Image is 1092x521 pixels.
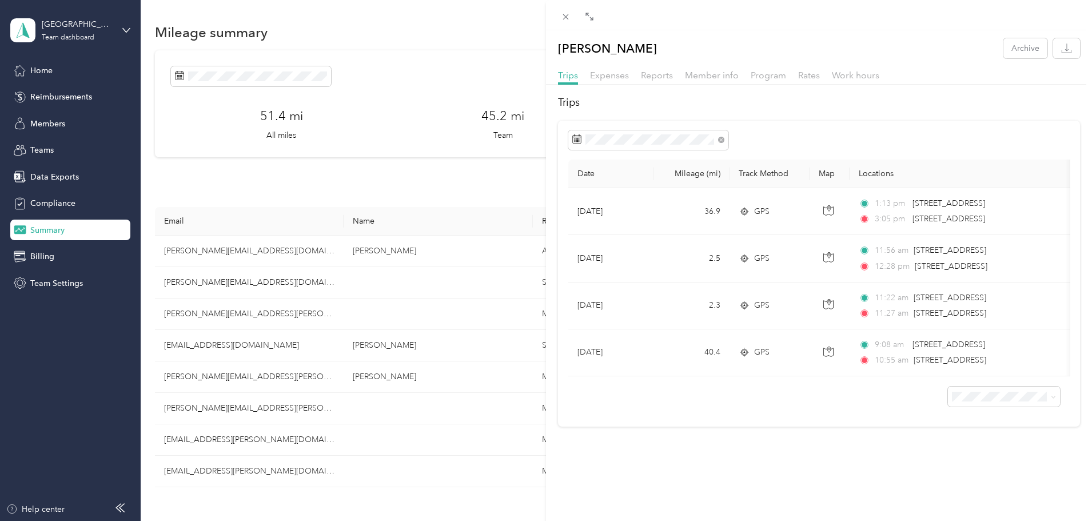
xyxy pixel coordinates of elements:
span: GPS [754,346,770,359]
span: 1:13 pm [875,197,907,210]
iframe: Everlance-gr Chat Button Frame [1028,457,1092,521]
td: 2.3 [654,283,730,329]
span: [STREET_ADDRESS] [912,198,985,208]
td: 36.9 [654,188,730,235]
span: Work hours [832,70,879,81]
span: GPS [754,299,770,312]
span: Member info [685,70,739,81]
span: Expenses [590,70,629,81]
span: 10:55 am [875,354,908,367]
span: 11:56 am [875,244,908,257]
span: [STREET_ADDRESS] [912,340,985,349]
td: [DATE] [568,235,654,282]
th: Track Method [730,160,810,188]
th: Mileage (mi) [654,160,730,188]
span: 3:05 pm [875,213,907,225]
span: 9:08 am [875,339,907,351]
span: 12:28 pm [875,260,910,273]
span: Reports [641,70,673,81]
th: Map [810,160,850,188]
td: [DATE] [568,188,654,235]
span: [STREET_ADDRESS] [912,214,985,224]
td: [DATE] [568,329,654,376]
span: [STREET_ADDRESS] [914,355,986,365]
span: GPS [754,252,770,265]
h2: Trips [558,95,1080,110]
span: [STREET_ADDRESS] [914,293,986,303]
td: 40.4 [654,329,730,376]
span: GPS [754,205,770,218]
span: Trips [558,70,578,81]
th: Date [568,160,654,188]
button: Archive [1003,38,1047,58]
td: 2.5 [654,235,730,282]
span: [STREET_ADDRESS] [915,261,987,271]
span: Rates [798,70,820,81]
span: 11:27 am [875,307,908,320]
span: 11:22 am [875,292,908,304]
span: Program [751,70,786,81]
span: [STREET_ADDRESS] [914,308,986,318]
span: [STREET_ADDRESS] [914,245,986,255]
p: [PERSON_NAME] [558,38,657,58]
td: [DATE] [568,283,654,329]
